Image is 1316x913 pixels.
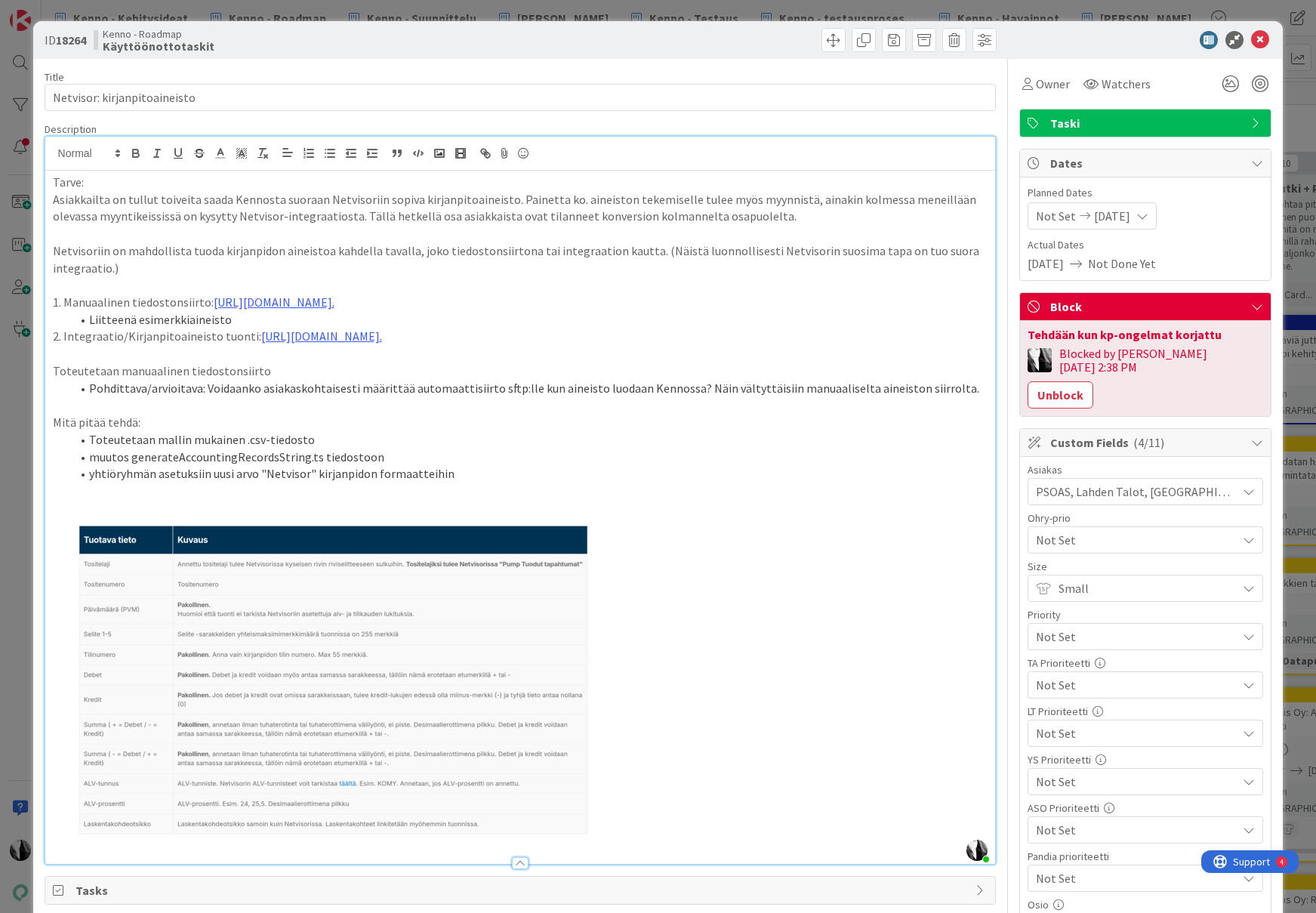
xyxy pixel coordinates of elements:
div: Tehdään kun kp-ongelmat korjattu [1028,328,1263,341]
span: Not Set [1036,207,1076,225]
span: Watchers [1102,75,1151,93]
p: Netvisoriin on mahdollista tuoda kirjanpidon aineistoa kahdella tavalla, joko tiedostonsiirtona t... [53,242,988,276]
span: Planned Dates [1028,185,1263,201]
span: Custom Fields [1050,433,1244,452]
span: Not Set [1036,868,1229,889]
li: Toteutetaan mallin mukainen .csv-tiedosto [71,431,988,449]
div: Pandia prioriteetti [1028,851,1263,862]
span: Owner [1036,75,1070,93]
label: Title [45,70,64,84]
p: Toteutetaan manuaalinen tiedostonsiirto [53,362,988,380]
span: Not Set [1036,723,1229,744]
p: 1. Manuaalinen tiedostonsiirto: [53,294,988,311]
span: Not Set [1036,626,1229,647]
span: ID [45,31,86,49]
b: 18264 [56,32,86,48]
span: Actual Dates [1028,237,1263,253]
li: Liitteenä esimerkkiaineisto [71,311,988,328]
span: Support [32,2,69,20]
p: Tarve: [53,174,988,191]
span: Description [45,122,97,136]
span: Not Set [1036,529,1229,551]
span: Not Done Yet [1088,254,1156,273]
img: NJeoDMAkI7olAfcB8apQQuw5P4w6Wbbi.jpg [966,840,988,861]
input: type card name here... [45,84,997,111]
a: [URL][DOMAIN_NAME]. [261,328,382,344]
div: Asiakas [1028,464,1263,475]
p: Mitä pitää tehdä: [53,414,988,431]
span: [DATE] [1028,254,1064,273]
span: Taski [1050,114,1244,132]
a: [URL][DOMAIN_NAME]. [214,295,334,310]
div: Priority [1028,609,1263,620]
span: Not Set [1036,819,1229,841]
li: yhtiöryhmän asetuksiin uusi arvo "Netvisor" kirjanpidon formaatteihin [71,465,988,483]
img: KV [1028,348,1052,372]
div: ASO Prioriteetti [1028,803,1263,813]
img: image.png [53,517,596,849]
b: Käyttöönottotaskit [103,40,214,52]
span: Dates [1050,154,1244,172]
div: TA Prioriteetti [1028,658,1263,668]
span: Block [1050,298,1244,316]
span: Tasks [76,881,969,899]
p: 2. Integraatio/Kirjanpitoaineisto tuonti: [53,328,988,345]
div: Size [1028,561,1263,572]
div: 4 [79,6,82,18]
li: muutos generateAccountingRecordsString.ts tiedostoon [71,449,988,466]
span: Not Set [1036,771,1229,792]
div: Ohry-prio [1028,513,1263,523]
span: ( 4/11 ) [1133,435,1164,450]
div: YS Prioriteetti [1028,754,1263,765]
div: Blocked by [PERSON_NAME] [DATE] 2:38 PM [1059,347,1263,374]
li: Pohdittava/arvioitava: Voidaanko asiakaskohtaisesti määrittää automaattisiirto sftp:lle kun ainei... [71,380,988,397]
span: Not Set [1036,674,1229,696]
span: [DATE] [1094,207,1130,225]
span: Small [1059,578,1229,599]
p: Asiakkailta on tullut toiveita saada Kennosta suoraan Netvisoriin sopiva kirjanpitoaineisto. Pain... [53,191,988,225]
div: LT Prioriteetti [1028,706,1263,717]
button: Unblock [1028,381,1093,409]
div: Osio [1028,899,1263,910]
span: Kenno - Roadmap [103,28,214,40]
span: PSOAS, Lahden Talot, [GEOGRAPHIC_DATA] [1036,483,1237,501]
